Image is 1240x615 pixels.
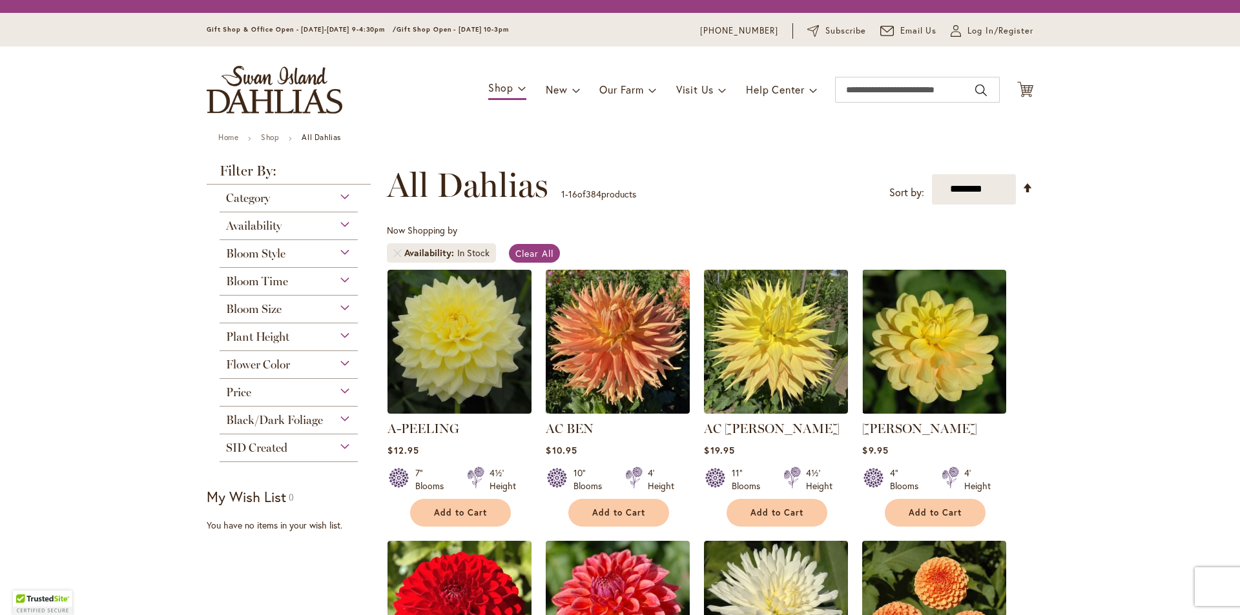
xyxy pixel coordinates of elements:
span: Price [226,385,251,399]
span: Gift Shop & Office Open - [DATE]-[DATE] 9-4:30pm / [207,25,397,34]
strong: All Dahlias [302,132,341,142]
a: Remove Availability In Stock [393,249,401,257]
span: Availability [404,247,457,259]
span: $10.95 [546,444,577,456]
a: [PHONE_NUMBER] [700,25,778,37]
a: Shop [261,132,279,142]
a: [PERSON_NAME] [862,421,977,436]
span: Add to Cart [592,507,645,518]
a: AC BEN [546,421,594,436]
span: $19.95 [704,444,734,456]
span: All Dahlias [387,166,548,205]
button: Add to Cart [885,499,986,527]
a: AC Jeri [704,404,848,416]
div: You have no items in your wish list. [207,519,379,532]
a: store logo [207,66,342,114]
span: Black/Dark Foliage [226,413,323,427]
span: Bloom Time [226,274,288,288]
span: Add to Cart [434,507,487,518]
span: Add to Cart [909,507,962,518]
span: Bloom Size [226,302,282,316]
button: Add to Cart [568,499,669,527]
span: 384 [586,188,601,200]
div: 7" Blooms [415,467,451,492]
span: Flower Color [226,358,290,372]
span: New [546,83,567,96]
a: AHOY MATEY [862,404,1006,416]
a: A-PEELING [387,421,459,436]
iframe: Launch Accessibility Center [10,569,46,605]
div: 4½' Height [490,467,516,492]
span: 1 [561,188,565,200]
button: Search [975,80,987,101]
label: Sort by: [889,181,924,205]
span: $9.95 [862,444,888,456]
span: Help Center [746,83,805,96]
button: Add to Cart [410,499,511,527]
a: Clear All [509,244,560,263]
span: Log In/Register [967,25,1033,37]
span: Shop [488,81,513,94]
strong: Filter By: [207,164,371,185]
span: Gift Shop Open - [DATE] 10-3pm [397,25,509,34]
div: 4' Height [964,467,991,492]
p: - of products [561,184,636,205]
div: 4" Blooms [890,467,926,492]
span: Now Shopping by [387,224,457,236]
span: Plant Height [226,330,289,344]
span: Email Us [900,25,937,37]
span: Bloom Style [226,247,285,261]
span: Availability [226,219,282,233]
a: Home [218,132,238,142]
a: AC BEN [546,404,690,416]
img: AHOY MATEY [862,270,1006,414]
img: AC Jeri [704,270,848,414]
div: 11" Blooms [732,467,768,492]
span: SID Created [226,441,287,455]
img: AC BEN [546,270,690,414]
span: Our Farm [599,83,643,96]
span: Subscribe [825,25,866,37]
span: Visit Us [676,83,714,96]
div: 10" Blooms [573,467,610,492]
strong: My Wish List [207,487,286,506]
a: Subscribe [807,25,866,37]
span: Clear All [515,247,553,259]
span: $12.95 [387,444,418,456]
span: Add to Cart [750,507,803,518]
a: A-Peeling [387,404,532,416]
button: Add to Cart [727,499,827,527]
span: Category [226,191,270,205]
div: In Stock [457,247,490,259]
a: AC [PERSON_NAME] [704,421,840,436]
div: 4½' Height [806,467,832,492]
a: Log In/Register [951,25,1033,37]
a: Email Us [880,25,937,37]
div: 4' Height [648,467,674,492]
img: A-Peeling [387,270,532,414]
span: 16 [568,188,577,200]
